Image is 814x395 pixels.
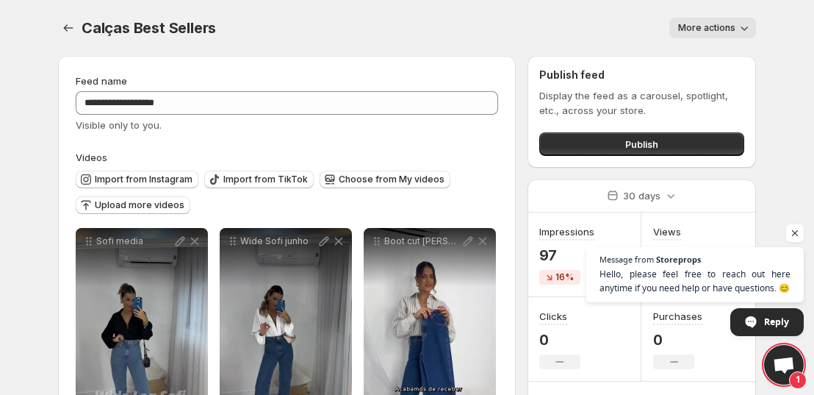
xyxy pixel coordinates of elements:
button: Upload more videos [76,196,190,214]
span: Publish [625,137,658,152]
button: Import from Instagram [76,171,198,188]
div: Open chat [764,345,804,385]
p: 0 [539,331,580,349]
span: Import from TikTok [223,174,308,185]
button: Import from TikTok [204,171,314,188]
p: Wide Sofi junho [240,235,317,247]
button: More actions [669,18,756,38]
h3: Clicks [539,309,567,324]
h3: Views [653,224,681,239]
h3: Impressions [539,224,594,239]
button: Settings [58,18,79,38]
span: 1 [789,371,807,389]
span: More actions [678,22,735,34]
span: Import from Instagram [95,174,192,185]
p: 97 [539,246,594,264]
span: Storeprops [656,255,701,263]
span: Calças Best Sellers [82,19,216,37]
p: Display the feed as a carousel, spotlight, etc., across your store. [539,88,744,118]
p: Sofi media [96,235,173,247]
span: Message from [599,255,654,263]
h2: Publish feed [539,68,744,82]
span: 16% [555,271,574,283]
span: Feed name [76,75,127,87]
span: Videos [76,152,107,163]
p: 0 [653,331,702,349]
button: Publish [539,132,744,156]
p: 30 days [623,188,660,203]
p: 101 [653,246,696,264]
span: Hello, please feel free to reach out here anytime if you need help or have questions. 😊 [599,267,790,295]
span: Choose from My videos [339,174,444,185]
span: Upload more videos [95,199,184,211]
span: Reply [764,309,789,335]
p: Boot cut [PERSON_NAME] storie [384,235,461,247]
button: Choose from My videos [320,171,450,188]
span: Visible only to you. [76,119,162,131]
